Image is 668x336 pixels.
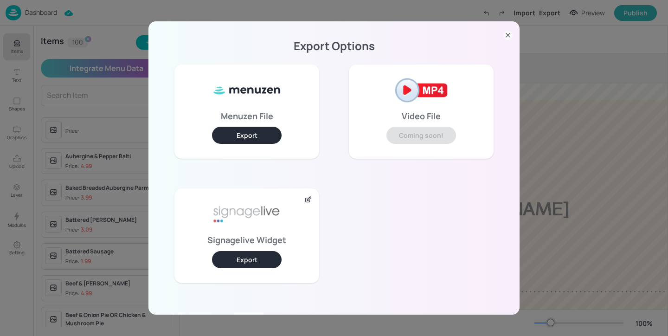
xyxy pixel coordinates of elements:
p: Video File [402,113,441,119]
button: Export [212,127,282,144]
img: signage-live-aafa7296.png [212,196,282,233]
p: Export Options [160,43,508,49]
button: Export [212,251,282,268]
p: Signagelive Widget [207,237,286,243]
img: ml8WC8f0XxQ8HKVnnVUe7f5Gv1vbApsJzyFa2MjOoB8SUy3kBkfteYo5TIAmtfcjWXsj8oHYkuYqrJRUn+qckOrNdzmSzIzkA... [212,72,282,109]
img: mp4-2af2121e.png [386,72,456,109]
p: Menuzen File [221,113,273,119]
